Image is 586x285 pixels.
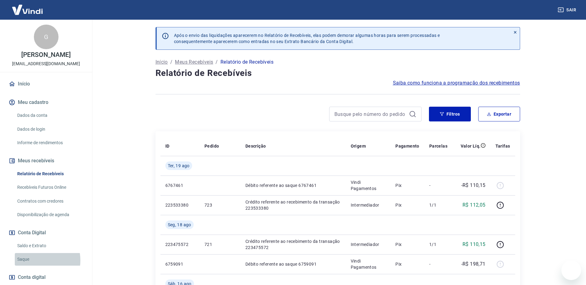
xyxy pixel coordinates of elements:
[351,202,386,208] p: Intermediador
[170,58,172,66] p: /
[463,241,486,248] p: R$ 110,15
[15,168,85,180] a: Relatório de Recebíveis
[34,25,59,49] div: G
[15,137,85,149] a: Informe de rendimentos
[15,195,85,208] a: Contratos com credores
[351,241,386,247] p: Intermediador
[15,253,85,266] a: Saque
[245,199,341,211] p: Crédito referente ao recebimento da transação 223533380
[7,226,85,239] button: Conta Digital
[334,109,406,119] input: Busque pelo número do pedido
[245,182,341,188] p: Débito referente ao saque 6767461
[395,182,419,188] p: Pix
[21,52,71,58] p: [PERSON_NAME]
[204,143,219,149] p: Pedido
[461,182,486,189] p: -R$ 110,15
[395,202,419,208] p: Pix
[395,143,419,149] p: Pagamento
[168,222,191,228] span: Seg, 18 ago
[15,123,85,136] a: Dados de login
[18,273,46,282] span: Conta digital
[429,261,447,267] p: -
[175,58,213,66] a: Meus Recebíveis
[204,241,236,247] p: 721
[165,182,195,188] p: 6767461
[478,107,520,121] button: Exportar
[351,258,386,270] p: Vindi Pagamentos
[351,143,366,149] p: Origem
[429,107,471,121] button: Filtros
[395,261,419,267] p: Pix
[7,271,85,284] a: Conta digital
[165,241,195,247] p: 223475572
[461,143,481,149] p: Valor Líq.
[429,182,447,188] p: -
[561,260,581,280] iframe: Botão para abrir a janela de mensagens
[393,79,520,87] a: Saiba como funciona a programação dos recebimentos
[461,260,486,268] p: -R$ 198,71
[351,179,386,192] p: Vindi Pagamentos
[174,32,440,45] p: Após o envio das liquidações aparecerem no Relatório de Recebíveis, elas podem demorar algumas ho...
[15,239,85,252] a: Saldo e Extrato
[7,77,85,91] a: Início
[216,58,218,66] p: /
[495,143,510,149] p: Tarifas
[245,238,341,251] p: Crédito referente ao recebimento da transação 223475572
[15,208,85,221] a: Disponibilização de agenda
[165,143,170,149] p: ID
[556,4,579,16] button: Sair
[245,143,266,149] p: Descrição
[156,67,520,79] h4: Relatório de Recebíveis
[156,58,168,66] a: Início
[463,201,486,209] p: R$ 112,05
[395,241,419,247] p: Pix
[165,202,195,208] p: 223533380
[7,96,85,109] button: Meu cadastro
[165,261,195,267] p: 6759091
[168,163,190,169] span: Ter, 19 ago
[12,61,80,67] p: [EMAIL_ADDRESS][DOMAIN_NAME]
[15,181,85,194] a: Recebíveis Futuros Online
[245,261,341,267] p: Débito referente ao saque 6759091
[429,241,447,247] p: 1/1
[7,154,85,168] button: Meus recebíveis
[429,143,447,149] p: Parcelas
[429,202,447,208] p: 1/1
[15,109,85,122] a: Dados da conta
[7,0,47,19] img: Vindi
[204,202,236,208] p: 723
[220,58,273,66] p: Relatório de Recebíveis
